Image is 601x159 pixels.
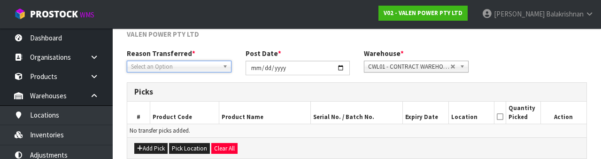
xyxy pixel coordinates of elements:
a: V02 - VALEN POWER PTY LTD [378,6,468,21]
small: WMS [80,10,94,19]
button: Add Pick [134,143,168,154]
th: Quantity Picked [506,102,540,124]
span: [PERSON_NAME] [494,9,545,18]
th: Action [540,102,586,124]
span: ProStock [30,8,78,20]
th: Product Name [219,102,310,124]
label: Reason Transferred [127,48,195,58]
td: No transfer picks added. [127,124,586,137]
strong: V02 - VALEN POWER PTY LTD [384,9,462,17]
span: CWL01 - CONTRACT WAREHOUSING [GEOGRAPHIC_DATA] [368,61,450,72]
th: # [127,102,150,124]
th: Serial No. / Batch No. [311,102,402,124]
img: cube-alt.png [14,8,26,20]
h3: Picks [134,87,579,96]
span: Select an Option [131,61,219,72]
label: Post Date [246,48,281,58]
span: Balakrishnan [546,9,584,18]
label: Warehouse [364,48,404,58]
th: Product Code [150,102,219,124]
button: Pick Location [169,143,210,154]
button: Clear All [211,143,238,154]
th: Location [448,102,494,124]
span: VALEN POWER PTY LTD [127,30,199,39]
input: Post Date [246,61,350,75]
th: Expiry Date [402,102,448,124]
